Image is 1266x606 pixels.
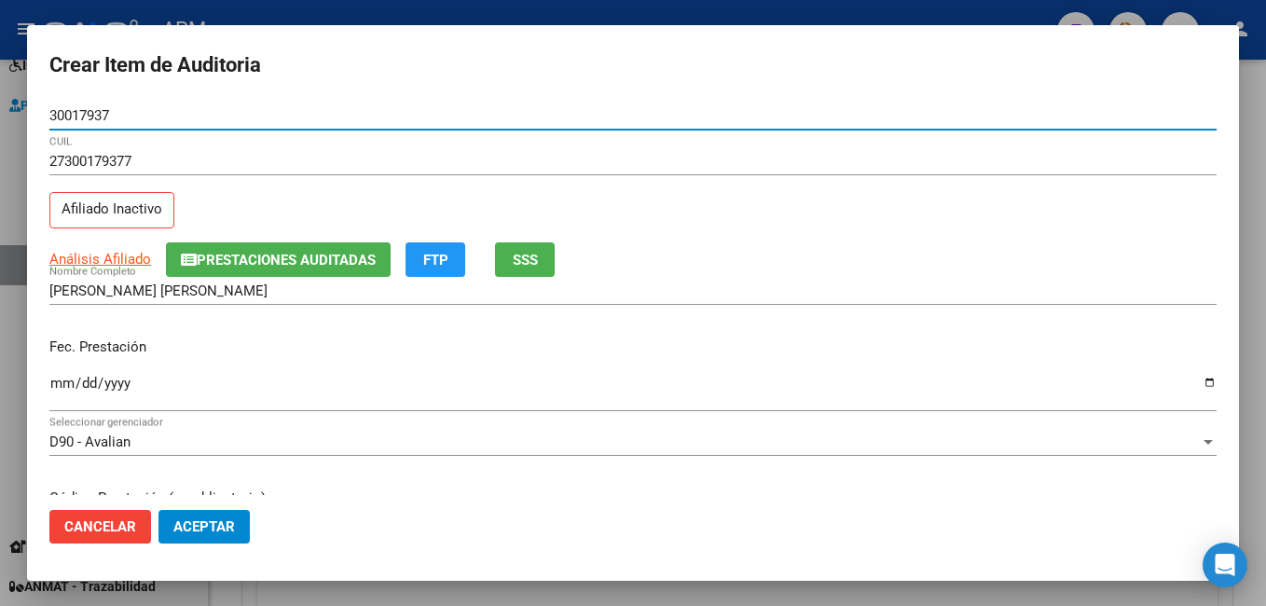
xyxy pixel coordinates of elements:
[197,252,376,269] span: Prestaciones Auditadas
[495,242,555,277] button: SSS
[49,434,131,450] span: D90 - Avalian
[49,251,151,268] span: Análisis Afiliado
[158,510,250,544] button: Aceptar
[64,518,136,535] span: Cancelar
[49,48,1217,83] h2: Crear Item de Auditoria
[49,192,174,228] p: Afiliado Inactivo
[423,252,448,269] span: FTP
[173,518,235,535] span: Aceptar
[49,510,151,544] button: Cancelar
[513,252,538,269] span: SSS
[406,242,465,277] button: FTP
[166,242,391,277] button: Prestaciones Auditadas
[49,337,1217,358] p: Fec. Prestación
[49,488,1217,509] p: Código Prestación (no obligatorio)
[1203,543,1247,587] div: Open Intercom Messenger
